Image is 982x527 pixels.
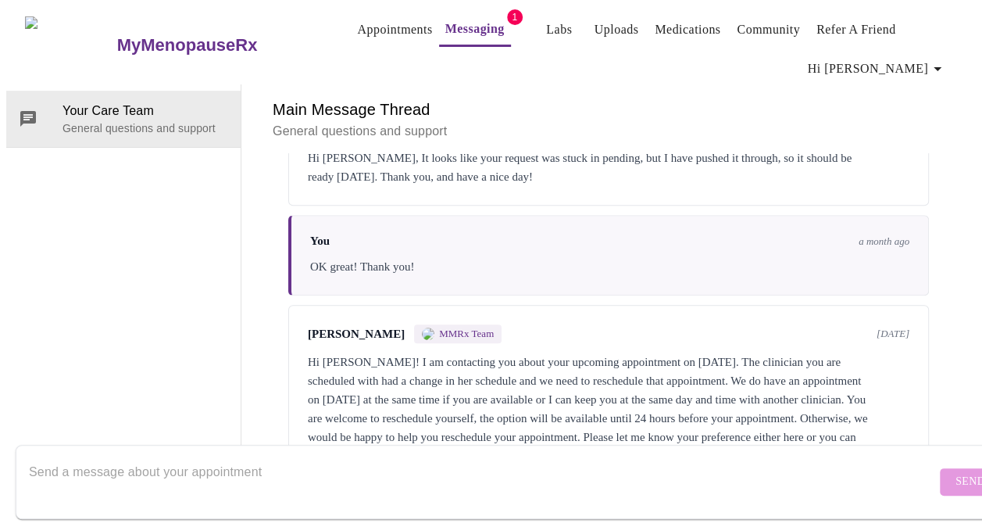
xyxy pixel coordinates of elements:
span: 1 [507,9,523,25]
span: [PERSON_NAME] [308,328,405,341]
button: Messaging [439,13,511,47]
button: Labs [534,14,584,45]
button: Refer a Friend [810,14,902,45]
a: Medications [655,19,720,41]
textarea: Send a message about your appointment [29,457,936,507]
span: MMRx Team [439,328,494,340]
button: Community [730,14,806,45]
button: Medications [648,14,727,45]
div: Hi [PERSON_NAME]! I am contacting you about your upcoming appointment on [DATE]. The clinician yo... [308,353,909,465]
div: Your Care TeamGeneral questions and support [6,91,241,147]
h6: Main Message Thread [273,97,945,122]
p: General questions and support [273,122,945,141]
button: Uploads [588,14,645,45]
div: Hi [PERSON_NAME], It looks like your request was stuck in pending, but I have pushed it through, ... [308,149,909,186]
span: Hi [PERSON_NAME] [808,58,947,80]
a: Refer a Friend [816,19,896,41]
a: MyMenopauseRx [115,18,320,73]
span: Your Care Team [62,102,228,120]
span: [DATE] [877,328,909,340]
img: MMRX [422,328,434,340]
button: Appointments [351,14,438,45]
h3: MyMenopauseRx [117,35,258,56]
a: Labs [546,19,572,41]
a: Uploads [595,19,639,41]
a: Messaging [445,18,505,40]
div: OK great! Thank you! [310,257,909,276]
span: a month ago [859,235,909,248]
a: Appointments [357,19,432,41]
p: General questions and support [62,120,228,136]
span: You [310,235,330,248]
a: Community [737,19,800,41]
img: MyMenopauseRx Logo [25,16,115,75]
button: Hi [PERSON_NAME] [802,53,953,84]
